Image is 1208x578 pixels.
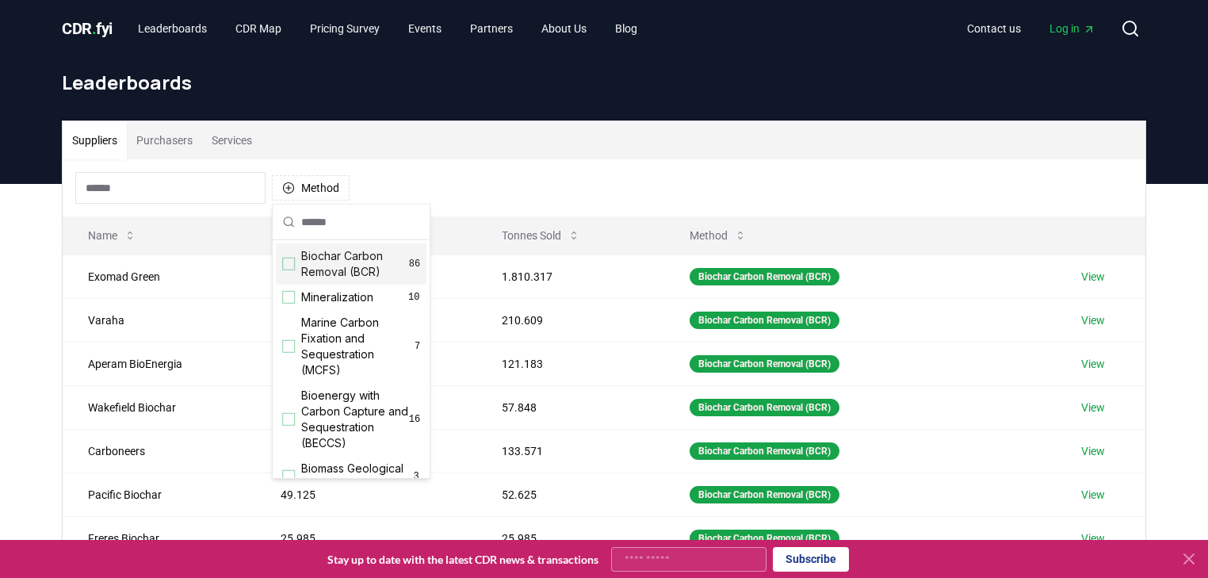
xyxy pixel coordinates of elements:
[63,429,255,473] td: Carboneers
[476,385,664,429] td: 57.848
[63,473,255,516] td: Pacific Biochar
[690,312,839,329] div: Biochar Carbon Removal (BCR)
[409,258,420,270] span: 86
[1081,356,1105,372] a: View
[1081,269,1105,285] a: View
[476,473,664,516] td: 52.625
[476,429,664,473] td: 133.571
[63,342,255,385] td: Aperam BioEnergia
[255,342,476,385] td: 89.298
[301,461,412,492] span: Biomass Geological Sequestration
[255,298,476,342] td: 95.276
[407,291,420,304] span: 10
[62,19,113,38] span: CDR fyi
[476,298,664,342] td: 210.609
[412,470,420,483] span: 3
[690,442,839,460] div: Biochar Carbon Removal (BCR)
[1081,487,1105,503] a: View
[476,255,664,298] td: 1.810.317
[954,14,1108,43] nav: Main
[268,220,395,251] button: Tonnes Delivered
[415,340,420,353] span: 7
[255,255,476,298] td: 195.378
[690,268,839,285] div: Biochar Carbon Removal (BCR)
[272,175,350,201] button: Method
[301,248,409,280] span: Biochar Carbon Removal (BCR)
[63,121,127,159] button: Suppliers
[62,70,1146,95] h1: Leaderboards
[690,530,839,547] div: Biochar Carbon Removal (BCR)
[125,14,220,43] a: Leaderboards
[1049,21,1095,36] span: Log in
[125,14,650,43] nav: Main
[529,14,599,43] a: About Us
[1081,312,1105,328] a: View
[1081,443,1105,459] a: View
[1081,530,1105,546] a: View
[301,289,373,305] span: Mineralization
[255,473,476,516] td: 49.125
[223,14,294,43] a: CDR Map
[602,14,650,43] a: Blog
[92,19,97,38] span: .
[255,385,476,429] td: 57.840
[690,399,839,416] div: Biochar Carbon Removal (BCR)
[954,14,1034,43] a: Contact us
[255,516,476,560] td: 25.985
[63,516,255,560] td: Freres Biochar
[396,14,454,43] a: Events
[1037,14,1108,43] a: Log in
[202,121,262,159] button: Services
[301,315,415,378] span: Marine Carbon Fixation and Sequestration (MCFS)
[457,14,526,43] a: Partners
[476,342,664,385] td: 121.183
[690,486,839,503] div: Biochar Carbon Removal (BCR)
[127,121,202,159] button: Purchasers
[489,220,593,251] button: Tonnes Sold
[255,429,476,473] td: 54.392
[301,388,409,451] span: Bioenergy with Carbon Capture and Sequestration (BECCS)
[63,385,255,429] td: Wakefield Biochar
[63,298,255,342] td: Varaha
[62,17,113,40] a: CDR.fyi
[297,14,392,43] a: Pricing Survey
[409,413,420,426] span: 16
[690,355,839,373] div: Biochar Carbon Removal (BCR)
[1081,400,1105,415] a: View
[63,255,255,298] td: Exomad Green
[677,220,759,251] button: Method
[476,516,664,560] td: 25.985
[75,220,149,251] button: Name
